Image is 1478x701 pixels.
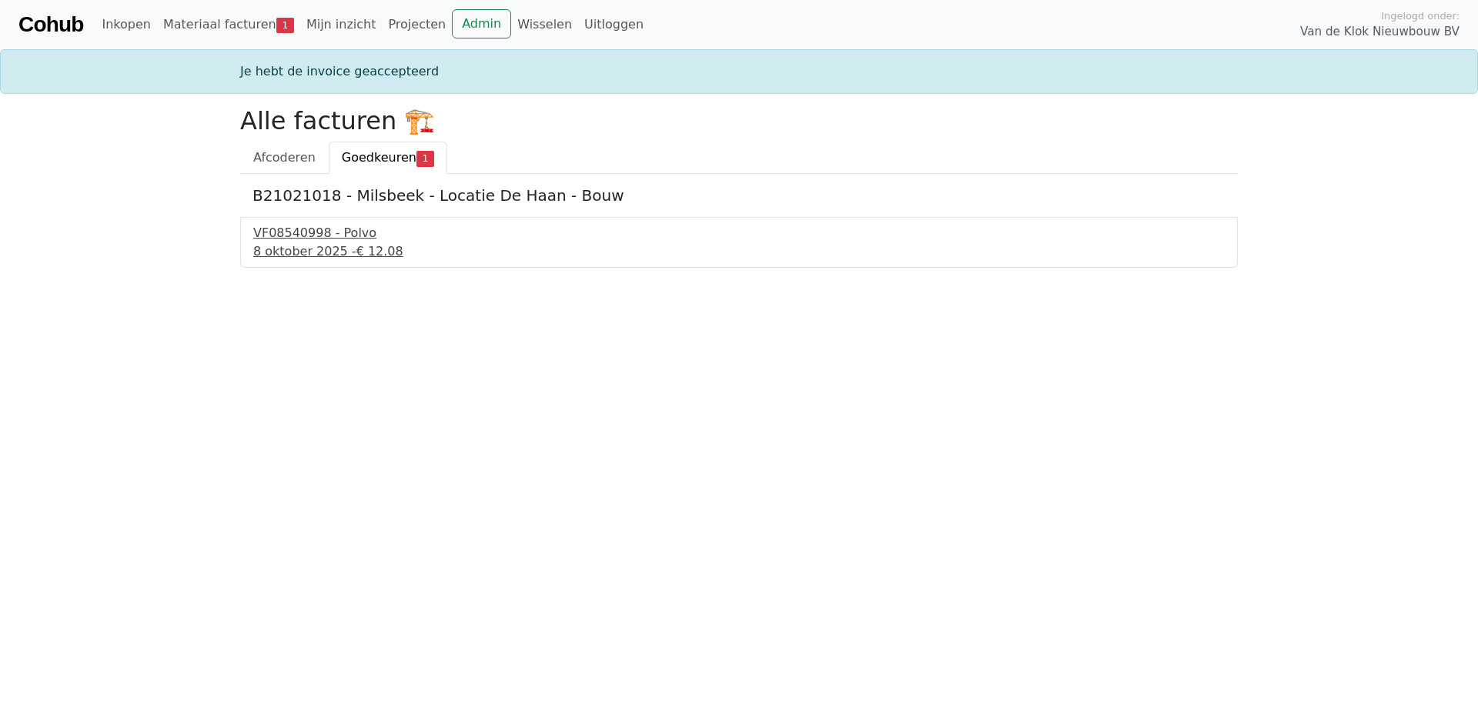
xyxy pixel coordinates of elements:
a: Wisselen [511,9,578,40]
span: 1 [416,151,434,166]
a: Uitloggen [578,9,650,40]
a: VF08540998 - Polvo8 oktober 2025 -€ 12.08 [253,224,1225,261]
a: Inkopen [95,9,156,40]
span: Ingelogd onder: [1381,8,1460,23]
span: 1 [276,18,294,33]
a: Mijn inzicht [300,9,383,40]
div: Je hebt de invoice geaccepteerd [231,62,1247,81]
h2: Alle facturen 🏗️ [240,106,1238,135]
div: 8 oktober 2025 - [253,242,1225,261]
a: Materiaal facturen1 [157,9,300,40]
span: Van de Klok Nieuwbouw BV [1300,23,1460,41]
span: € 12.08 [356,244,403,259]
a: Projecten [382,9,452,40]
span: Goedkeuren [342,150,416,165]
a: Cohub [18,6,83,43]
div: VF08540998 - Polvo [253,224,1225,242]
a: Admin [452,9,511,38]
a: Goedkeuren1 [329,142,447,174]
a: Afcoderen [240,142,329,174]
h5: B21021018 - Milsbeek - Locatie De Haan - Bouw [252,186,1226,205]
span: Afcoderen [253,150,316,165]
